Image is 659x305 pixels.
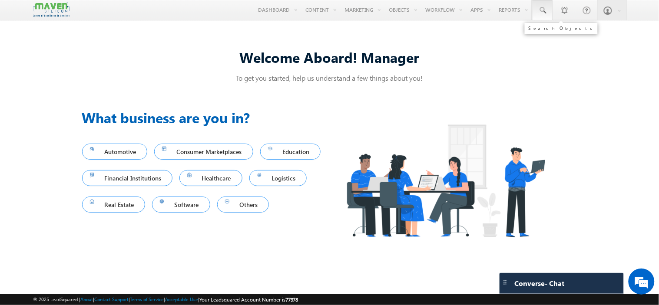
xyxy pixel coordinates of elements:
[225,199,262,210] span: Others
[257,172,299,184] span: Logistics
[80,296,93,302] a: About
[33,295,298,304] span: © 2025 LeadSquared | | | | |
[90,146,140,157] span: Automotive
[528,26,594,31] div: Search Objects
[268,146,313,157] span: Education
[94,296,129,302] a: Contact Support
[90,199,138,210] span: Real Estate
[130,296,164,302] a: Terms of Service
[160,199,202,210] span: Software
[165,296,198,302] a: Acceptable Use
[82,48,577,66] div: Welcome Aboard! Manager
[82,107,330,128] h3: What business are you in?
[502,279,509,286] img: carter-drag
[162,146,245,157] span: Consumer Marketplaces
[187,172,235,184] span: Healthcare
[515,279,565,287] span: Converse - Chat
[199,296,298,303] span: Your Leadsquared Account Number is
[330,107,562,254] img: Industry.png
[33,2,70,17] img: Custom Logo
[285,296,298,303] span: 77978
[90,172,165,184] span: Financial Institutions
[82,73,577,82] p: To get you started, help us understand a few things about you!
